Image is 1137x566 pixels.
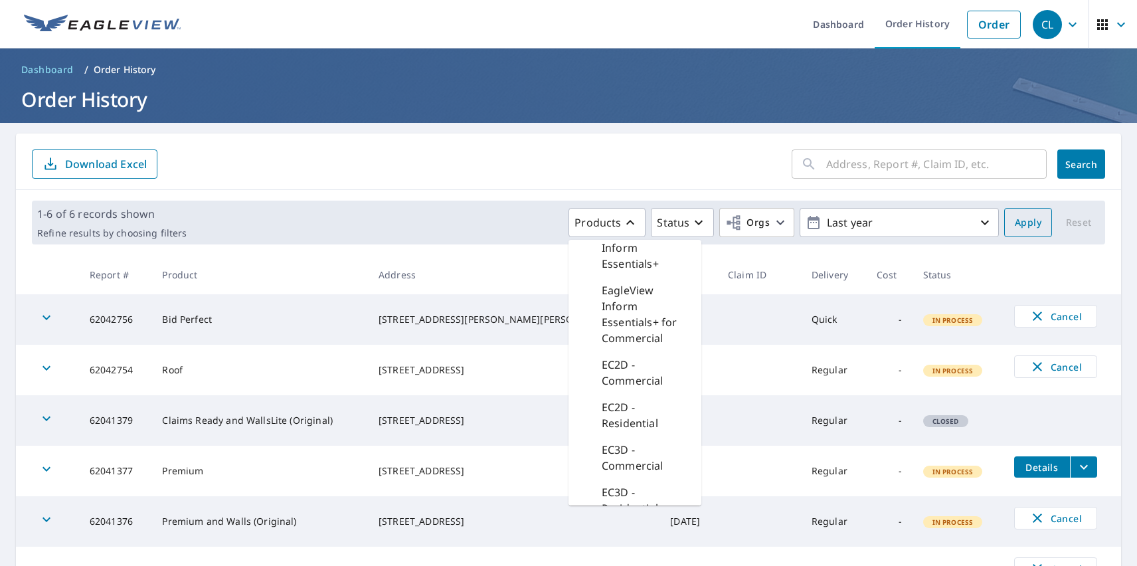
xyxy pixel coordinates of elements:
span: Cancel [1028,359,1083,375]
p: Last year [822,211,977,235]
span: Details [1022,461,1062,474]
td: Regular [801,446,866,496]
span: Search [1068,158,1094,171]
td: 62041376 [79,496,152,547]
td: 62041377 [79,446,152,496]
li: / [84,62,88,78]
button: Cancel [1014,355,1097,378]
td: - [866,345,913,395]
div: [STREET_ADDRESS] [379,414,649,427]
button: Products [568,208,646,237]
th: Report # [79,255,152,294]
img: EV Logo [24,15,181,35]
div: CL [1033,10,1062,39]
span: Closed [924,417,967,426]
td: Regular [801,345,866,395]
button: Cancel [1014,305,1097,328]
button: detailsBtn-62041377 [1014,456,1070,478]
p: Status [657,215,689,231]
td: Roof [151,345,368,395]
p: Download Excel [65,157,147,171]
p: EagleView Inform Essentials+ for Commercial [602,282,691,346]
td: 62041379 [79,395,152,446]
div: [STREET_ADDRESS] [379,363,649,377]
p: Refine results by choosing filters [37,227,187,239]
div: EC3D - Residential [568,479,701,521]
button: Download Excel [32,149,157,179]
button: Last year [800,208,999,237]
p: 1-6 of 6 records shown [37,206,187,222]
p: EagleView Inform Essentials+ [602,224,691,272]
div: EC2D - Residential [568,394,701,436]
button: Search [1057,149,1105,179]
span: In Process [924,467,982,476]
td: Premium [151,446,368,496]
span: In Process [924,316,982,325]
div: EC2D - Commercial [568,351,701,394]
th: Address [368,255,659,294]
span: In Process [924,366,982,375]
span: Apply [1015,215,1041,231]
th: Status [913,255,1004,294]
div: [STREET_ADDRESS] [379,464,649,478]
button: Orgs [719,208,794,237]
p: Order History [94,63,156,76]
td: Regular [801,496,866,547]
td: - [866,496,913,547]
th: Cost [866,255,913,294]
td: 62042756 [79,294,152,345]
div: EagleView Inform Essentials+ for Commercial [568,277,701,351]
td: [DATE] [659,496,717,547]
div: EagleView Inform Essentials+ [568,219,701,277]
p: Products [574,215,621,231]
th: Product [151,255,368,294]
td: Quick [801,294,866,345]
a: Dashboard [16,59,79,80]
span: In Process [924,518,982,527]
th: Delivery [801,255,866,294]
h1: Order History [16,86,1121,113]
span: Dashboard [21,63,74,76]
td: - [866,294,913,345]
nav: breadcrumb [16,59,1121,80]
td: Bid Perfect [151,294,368,345]
button: Apply [1004,208,1052,237]
p: EC2D - Commercial [602,357,691,389]
div: [STREET_ADDRESS][PERSON_NAME][PERSON_NAME] [379,313,649,326]
td: 62042754 [79,345,152,395]
th: Claim ID [717,255,801,294]
span: Cancel [1028,510,1083,526]
td: Claims Ready and WallsLite (Original) [151,395,368,446]
a: Order [967,11,1021,39]
p: EC3D - Commercial [602,442,691,474]
input: Address, Report #, Claim ID, etc. [826,145,1047,183]
button: Status [651,208,714,237]
div: EC3D - Commercial [568,436,701,479]
span: Cancel [1028,308,1083,324]
td: Regular [801,395,866,446]
p: EC2D - Residential [602,399,691,431]
p: EC3D - Residential [602,484,691,516]
td: Premium and Walls (Original) [151,496,368,547]
button: Cancel [1014,507,1097,529]
div: [STREET_ADDRESS] [379,515,649,528]
td: - [866,446,913,496]
span: Orgs [725,215,770,231]
button: filesDropdownBtn-62041377 [1070,456,1097,478]
td: - [866,395,913,446]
